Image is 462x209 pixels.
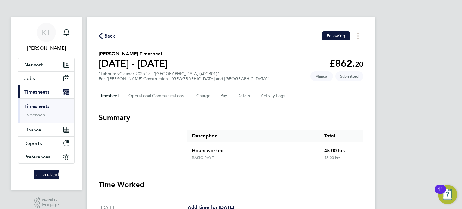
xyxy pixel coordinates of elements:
[104,32,115,40] span: Back
[196,89,211,103] button: Charge
[327,33,345,38] span: Following
[187,130,363,165] div: Summary
[99,180,363,189] h3: Time Worked
[329,58,363,69] app-decimal: £862.
[11,17,82,190] nav: Main navigation
[99,113,363,122] h3: Summary
[319,142,363,155] div: 45.00 hrs
[24,154,50,160] span: Preferences
[18,72,74,85] button: Jobs
[99,76,269,81] div: For "[PERSON_NAME] Construction - [GEOGRAPHIC_DATA] and [GEOGRAPHIC_DATA]"
[18,98,74,123] div: Timesheets
[322,31,350,40] button: Following
[128,89,187,103] button: Operational Communications
[18,58,74,71] button: Network
[99,32,115,40] button: Back
[34,197,59,209] a: Powered byEngage
[18,123,74,136] button: Finance
[99,50,168,57] h2: [PERSON_NAME] Timesheet
[24,62,43,68] span: Network
[24,127,41,133] span: Finance
[24,75,35,81] span: Jobs
[319,155,363,165] div: 45.00 hrs
[42,29,51,36] span: KT
[237,89,251,103] button: Details
[18,85,74,98] button: Timesheets
[261,89,286,103] button: Activity Logs
[18,170,75,179] a: Go to home page
[34,170,59,179] img: randstad-logo-retina.png
[319,130,363,142] div: Total
[42,202,59,207] span: Engage
[99,57,168,69] h1: [DATE] - [DATE]
[192,155,214,160] div: BASIC PAYE
[18,45,75,52] span: Kieran Trotter
[24,112,45,118] a: Expenses
[310,71,333,81] span: This timesheet was manually created.
[24,140,42,146] span: Reports
[220,89,228,103] button: Pay
[99,71,269,81] div: "Labourer/Cleaner 2025" at "[GEOGRAPHIC_DATA] (40CB01)"
[187,130,319,142] div: Description
[353,31,363,41] button: Timesheets Menu
[18,150,74,163] button: Preferences
[42,197,59,202] span: Powered by
[18,137,74,150] button: Reports
[18,23,75,52] a: KT[PERSON_NAME]
[335,71,363,81] span: This timesheet is Submitted.
[24,89,49,95] span: Timesheets
[187,142,319,155] div: Hours worked
[438,185,457,204] button: Open Resource Center, 11 new notifications
[355,60,363,69] span: 20
[438,189,443,197] div: 11
[24,103,49,109] a: Timesheets
[99,89,119,103] button: Timesheet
